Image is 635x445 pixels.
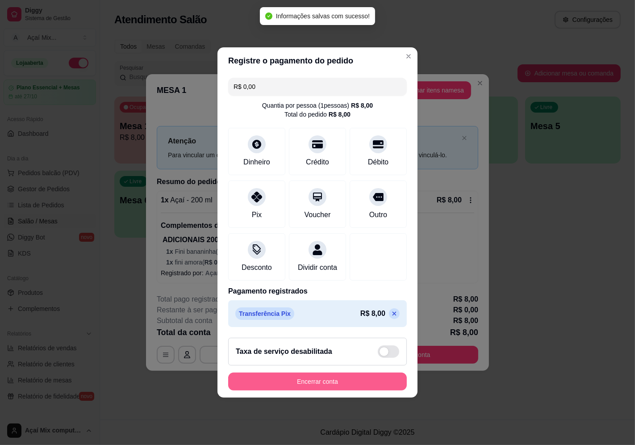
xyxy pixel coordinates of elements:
div: Dinheiro [243,157,270,168]
div: Quantia por pessoa ( 1 pessoas) [262,101,373,110]
h2: Taxa de serviço desabilitada [236,346,332,357]
div: Pix [252,210,262,220]
div: Crédito [306,157,329,168]
p: Transferência Pix [235,307,294,320]
button: Close [401,49,416,63]
div: Débito [368,157,389,168]
input: Ex.: hambúrguer de cordeiro [234,78,401,96]
div: Total do pedido [284,110,351,119]
div: Outro [369,210,387,220]
div: R$ 8,00 [351,101,373,110]
button: Encerrar conta [228,373,407,390]
p: R$ 8,00 [360,308,385,319]
p: Pagamento registrados [228,286,407,297]
span: check-circle [265,13,272,20]
div: Desconto [242,262,272,273]
header: Registre o pagamento do pedido [217,47,418,74]
span: Informações salvas com sucesso! [276,13,370,20]
div: Voucher [305,210,331,220]
div: Dividir conta [298,262,337,273]
div: R$ 8,00 [329,110,351,119]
